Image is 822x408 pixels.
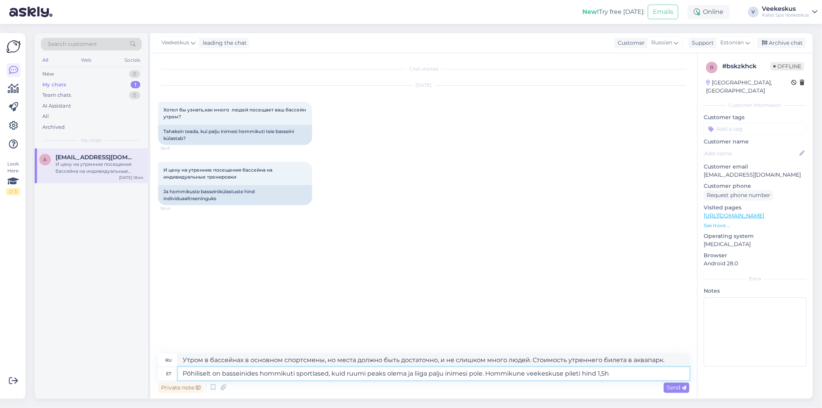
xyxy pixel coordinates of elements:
[648,5,678,19] button: Emails
[163,167,274,180] span: И цену на утренние посещения бассейна на индивидуальные тренировки
[129,91,140,99] div: 0
[704,123,807,135] input: Add a tag
[158,383,203,393] div: Private note
[762,12,809,18] div: Kales Spa Veekeskus
[710,64,714,70] span: b
[6,160,20,195] div: Look Here
[720,39,744,47] span: Estonian
[119,175,143,180] div: [DATE] 18:44
[704,102,807,109] div: Customer information
[704,171,807,179] p: [EMAIL_ADDRESS][DOMAIN_NAME]
[6,188,20,195] div: 2 / 3
[651,39,672,47] span: Russian
[704,287,807,295] p: Notes
[178,367,689,380] textarea: Põhiliselt on basseinides hommikuti sportlased, kuid ruumi peaks olema ja liiga palju inimesi pol...
[704,163,807,171] p: Customer email
[42,113,49,120] div: All
[704,182,807,190] p: Customer phone
[161,39,189,47] span: Veekeskus
[704,251,807,260] p: Browser
[704,212,764,219] a: [URL][DOMAIN_NAME]
[131,81,140,89] div: 1
[615,39,645,47] div: Customer
[688,5,730,19] div: Online
[123,55,142,65] div: Socials
[704,232,807,240] p: Operating system
[667,384,686,391] span: Send
[6,39,21,54] img: Askly Logo
[582,7,645,17] div: Try free [DATE]:
[42,123,65,131] div: Archived
[704,149,798,158] input: Add name
[158,185,312,205] div: Ja hommikuste basseinikülastuste hind individuaaltreeninguks
[55,161,143,175] div: И цену на утренние посещения бассейна на индивидуальные тренировки
[762,6,817,18] a: VeekeskusKales Spa Veekeskus
[748,7,759,17] div: V
[704,275,807,282] div: Extra
[762,6,809,12] div: Veekeskus
[704,113,807,121] p: Customer tags
[42,91,71,99] div: Team chats
[160,206,189,211] span: 18:44
[160,145,189,151] span: 18:43
[42,81,66,89] div: My chats
[158,82,689,89] div: [DATE]
[704,204,807,212] p: Visited pages
[165,354,172,367] div: ru
[722,62,770,71] div: # bskzkhck
[582,8,599,15] b: New!
[704,190,773,201] div: Request phone number
[200,39,247,47] div: leading the chat
[42,70,54,78] div: New
[158,66,689,72] div: Chat started
[41,55,50,65] div: All
[55,154,136,161] span: andriikozlov5555@gmail.com
[44,157,47,162] span: a
[178,354,689,367] textarea: Утром в бассейнах в основном спортсмены, но места должно быть достаточно, и не слишком много люде...
[48,40,97,48] span: Search customers
[163,107,307,120] span: Хотел бы узнать,как много людей посещает ваш бассейн утром?
[80,55,93,65] div: Web
[704,222,807,229] p: See more ...
[706,79,791,95] div: [GEOGRAPHIC_DATA], [GEOGRAPHIC_DATA]
[81,137,102,144] span: My chats
[689,39,714,47] div: Support
[770,62,804,71] span: Offline
[42,102,71,110] div: AI Assistant
[704,240,807,248] p: [MEDICAL_DATA]
[704,138,807,146] p: Customer name
[704,260,807,268] p: Android 28.0
[129,70,140,78] div: 0
[757,38,806,48] div: Archive chat
[158,125,312,145] div: Tahaksin teada, kui palju inimesi hommikuti teie basseini külastab?
[166,367,171,380] div: et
